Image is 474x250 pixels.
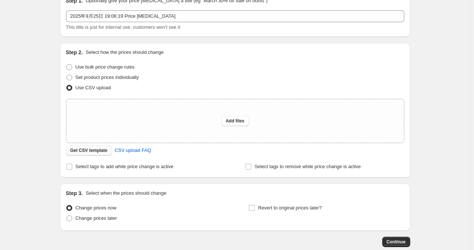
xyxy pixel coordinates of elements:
button: Continue [382,237,410,247]
span: Get CSV template [70,147,108,153]
span: Use bulk price change rules [76,64,135,70]
button: Get CSV template [66,145,112,156]
span: CSV upload FAQ [115,147,151,154]
span: This title is just for internal use, customers won't see it [66,24,180,30]
span: Change prices now [76,205,116,211]
span: Use CSV upload [76,85,111,90]
input: 30% off holiday sale [66,10,404,22]
h2: Step 2. [66,49,83,56]
span: Revert to original prices later? [258,205,322,211]
button: Add files [221,116,249,126]
span: Continue [387,239,406,245]
a: CSV upload FAQ [110,145,156,156]
span: Set product prices individually [76,74,139,80]
span: Change prices later [76,215,117,221]
p: Select how the prices should change [86,49,164,56]
span: Select tags to add while price change is active [76,164,174,169]
span: Select tags to remove while price change is active [255,164,361,169]
span: Add files [226,118,244,124]
p: Select when the prices should change [86,190,166,197]
h2: Step 3. [66,190,83,197]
